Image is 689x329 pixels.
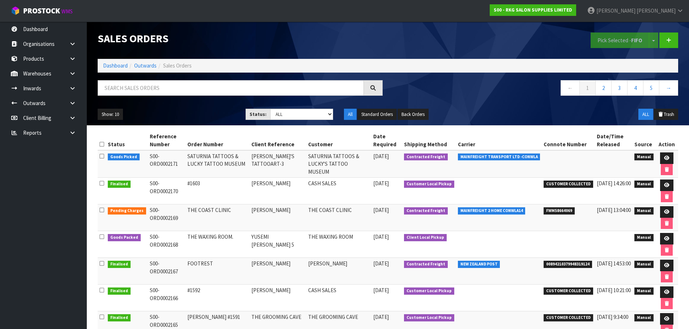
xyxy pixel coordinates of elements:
[103,62,128,69] a: Dashboard
[108,261,131,268] span: Finalised
[344,109,357,120] button: All
[544,207,575,215] span: FWM58664069
[250,150,306,178] td: [PERSON_NAME]'S TATTOOART-3
[404,234,447,241] span: Client Local Pickup
[404,314,454,321] span: Customer Local Pickup
[98,109,123,120] button: Show: 10
[634,261,654,268] span: Manual
[544,314,593,321] span: CUSTOMER COLLECTED
[595,131,633,150] th: Date/Time Released
[544,287,593,295] span: CUSTOMER COLLECTED
[306,131,371,150] th: Customer
[186,131,250,150] th: Order Number
[373,313,389,320] span: [DATE]
[634,287,654,295] span: Manual
[591,33,649,48] button: Pick Selected -FIFO
[373,260,389,267] span: [DATE]
[404,287,454,295] span: Customer Local Pickup
[404,207,448,215] span: Contracted Freight
[634,314,654,321] span: Manual
[633,131,655,150] th: Source
[490,4,576,16] a: S00 - RKG SALON SUPPLIES LIMITED
[611,80,628,96] a: 3
[373,180,389,187] span: [DATE]
[544,261,592,268] span: 00894210379948319124
[458,207,526,215] span: MAINFREIGHT 2 HOME CONWLA14
[98,33,383,44] h1: Sales Orders
[579,80,596,96] a: 1
[148,285,186,311] td: S00-ORD0002166
[250,204,306,231] td: [PERSON_NAME]
[306,150,371,178] td: SATURNIA TATTOOS & LUCKY'S TATTOO MUSEUM
[404,261,448,268] span: Contracted Freight
[542,131,595,150] th: Connote Number
[597,287,631,294] span: [DATE] 10:21:00
[494,7,572,13] strong: S00 - RKG SALON SUPPLIES LIMITED
[404,153,448,161] span: Contracted Freight
[631,37,642,44] strong: FIFO
[108,207,146,215] span: Pending Charges
[186,285,250,311] td: #1592
[561,80,580,96] a: ←
[250,285,306,311] td: [PERSON_NAME]
[148,131,186,150] th: Reference Number
[637,7,676,14] span: [PERSON_NAME]
[597,180,631,187] span: [DATE] 14:26:00
[186,231,250,258] td: THE WAXING ROOM.
[23,6,60,16] span: ProStock
[394,80,679,98] nav: Page navigation
[627,80,643,96] a: 4
[458,153,540,161] span: MAINFREIGHT TRANSPORT LTD -CONWLA
[597,260,631,267] span: [DATE] 14:53:00
[250,258,306,285] td: [PERSON_NAME]
[634,181,654,188] span: Manual
[306,258,371,285] td: [PERSON_NAME]
[659,80,678,96] a: →
[643,80,659,96] a: 5
[306,231,371,258] td: THE WAXING ROOM
[108,314,131,321] span: Finalised
[456,131,542,150] th: Carrier
[11,6,20,15] img: cube-alt.png
[186,204,250,231] td: THE COAST CLINIC
[458,261,500,268] span: NEW ZEALAND POST
[373,153,389,160] span: [DATE]
[371,131,402,150] th: Date Required
[544,181,593,188] span: CUSTOMER COLLECTED
[596,7,635,14] span: [PERSON_NAME]
[61,8,73,15] small: WMS
[634,207,654,215] span: Manual
[148,150,186,178] td: S00-ORD0002171
[373,287,389,294] span: [DATE]
[397,109,429,120] button: Back Orders
[634,234,654,241] span: Manual
[148,178,186,204] td: S00-ORD0002170
[108,153,140,161] span: Goods Picked
[108,287,131,295] span: Finalised
[250,231,306,258] td: YUSEMI [PERSON_NAME] 5
[597,313,628,320] span: [DATE] 9:34:00
[250,111,267,117] strong: Status:
[250,178,306,204] td: [PERSON_NAME]
[357,109,397,120] button: Standard Orders
[148,231,186,258] td: S00-ORD0002168
[186,258,250,285] td: FOOTREST
[106,131,148,150] th: Status
[638,109,653,120] button: ALL
[634,153,654,161] span: Manual
[373,233,389,240] span: [DATE]
[595,80,612,96] a: 2
[655,131,678,150] th: Action
[373,207,389,213] span: [DATE]
[186,178,250,204] td: #1603
[404,181,454,188] span: Customer Local Pickup
[98,80,364,96] input: Search sales orders
[250,131,306,150] th: Client Reference
[306,204,371,231] td: THE COAST CLINIC
[163,62,192,69] span: Sales Orders
[186,150,250,178] td: SATURNIA TATTOOS & LUCKY TATTOO MUSEUM
[597,207,631,213] span: [DATE] 13:04:00
[306,178,371,204] td: CASH SALES
[148,204,186,231] td: S00-ORD0002169
[108,181,131,188] span: Finalised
